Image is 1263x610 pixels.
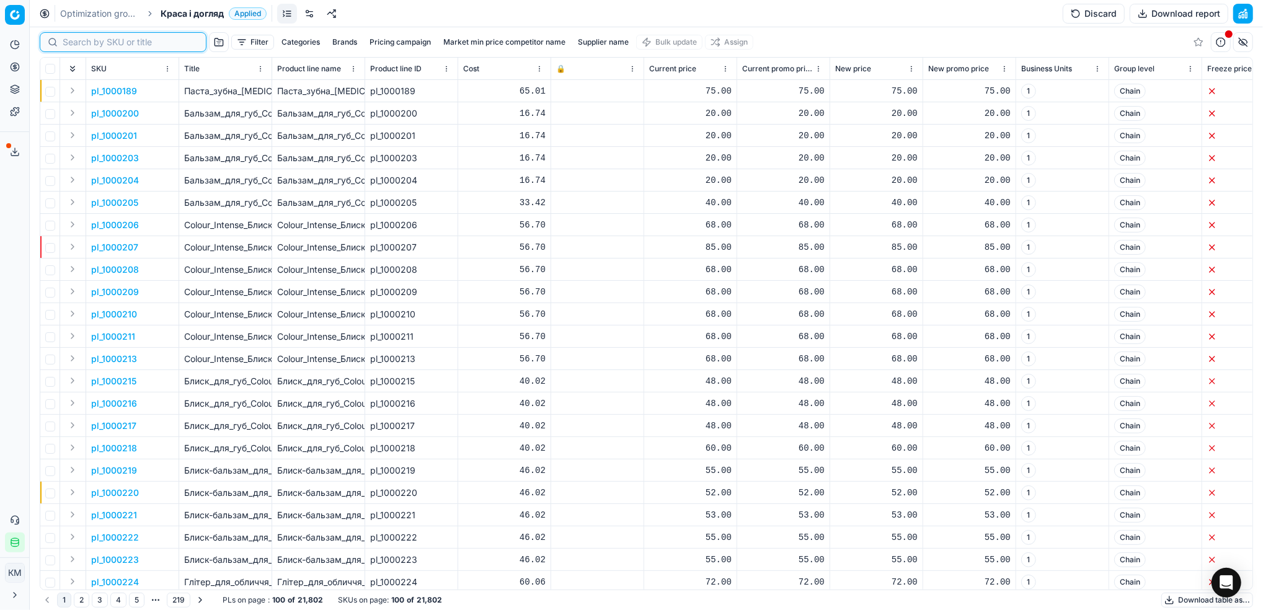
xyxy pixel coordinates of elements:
div: 55.00 [835,464,918,477]
p: Colour_Intense_Блиск_для_губ__Jelly_Gloss_глянець_відтінок_11_(голографік)_6_мл_ [184,353,267,365]
div: 68.00 [835,219,918,231]
div: 56.70 [463,263,546,276]
span: Chain [1114,418,1146,433]
div: 56.70 [463,286,546,298]
div: 20.00 [835,130,918,142]
p: Блиск_для_губ_Colour_Intense_Pop_Neon_[MEDICAL_DATA]_10_мл_(02_екзотик) [184,420,267,432]
button: pl_1000207 [91,241,138,254]
div: 68.00 [742,353,825,365]
button: Expand [65,150,80,165]
div: 85.00 [928,241,1011,254]
div: pl_1000211 [370,330,453,343]
p: Бальзам_для_губ_Colour_Intense_Balamce_5_г_(01_ваніль) [184,174,267,187]
p: Colour_Intense_Блиск_для_губ__Jelly_Gloss_глянець_відтінок_06_(шимер_рожевий)_6_мл [184,263,267,276]
button: 5 [129,593,144,608]
button: Expand [65,217,80,232]
span: 1 [1021,396,1036,411]
p: Colour_Intense_Блиск_для_губ__Jelly_Gloss_глянець_відтінок_10_(шимер_тилесний)_6_мл [184,330,267,343]
span: 1 [1021,329,1036,344]
span: 1 [1021,485,1036,500]
span: 1 [1021,441,1036,456]
div: 20.00 [928,174,1011,187]
p: Бальзам_для_губ_Colour_Intense_SOS_complex_5_г [184,197,267,209]
button: Expand [65,396,80,410]
p: Блиск-бальзам_для_губ_Colour_Intense_[MEDICAL_DATA]_Juicy_Pop_10_мл_(candy_fantasy_12) [184,487,267,499]
div: 48.00 [835,420,918,432]
div: 85.00 [835,241,918,254]
div: 20.00 [649,130,732,142]
div: Блиск_для_губ_Colour_Intense_Pop_Neon_[MEDICAL_DATA]_10_мл_(04_цитрус) [277,375,360,387]
button: pl_1000200 [91,107,139,120]
strong: 100 [272,595,285,605]
span: Chain [1114,329,1146,344]
div: 85.00 [649,241,732,254]
div: 48.00 [649,375,732,387]
button: Expand [65,128,80,143]
span: Chain [1114,485,1146,500]
div: 48.00 [649,397,732,410]
div: 20.00 [742,152,825,164]
p: Colour_Intense_Блиск_для_губ__Jelly_Gloss_відтінок_09_глянець_пісок_6_мл [184,219,267,231]
button: Expand [65,195,80,210]
div: 56.70 [463,219,546,231]
strong: 21,802 [298,595,323,605]
p: Бальзам_для_губ_Colour_Intense_Balamce_5_г_(05_манго) [184,107,267,120]
span: Chain [1114,351,1146,366]
div: 65.01 [463,85,546,97]
span: Chain [1114,128,1146,143]
button: pl_1000203 [91,152,139,164]
div: 20.00 [742,107,825,120]
div: 68.00 [835,263,918,276]
div: Блиск_для_губ_Colour_Intense_Pop_Neon_[MEDICAL_DATA]_10_мл_(01_яблуко) [277,442,360,454]
button: pl_1000222 [91,531,139,544]
div: pl_1000207 [370,241,453,254]
span: Product line ID [370,64,422,74]
button: pl_1000206 [91,219,139,231]
span: Freeze price [1207,64,1252,74]
div: Colour_Intense_Блиск_для_губ__Jelly_Gloss_глянець_відтінок_08_(шимер_морозний)_6_мл [277,241,360,254]
button: pl_1000220 [91,487,139,499]
button: Categories [277,35,325,50]
p: pl_1000211 [91,330,135,343]
div: 16.74 [463,174,546,187]
div: 68.00 [649,308,732,320]
div: 20.00 [649,174,732,187]
p: pl_1000204 [91,174,139,187]
div: 46.02 [463,487,546,499]
div: Colour_Intense_Блиск_для_губ__Jelly_Gloss_глянець_відтінок_11_(голографік)_6_мл_ [277,353,360,365]
p: Блиск_для_губ_Colour_Intense_Pop_Neon_[MEDICAL_DATA]_10_мл_(04_цитрус) [184,375,267,387]
div: pl_1000216 [370,397,453,410]
button: Bulk update [636,35,702,50]
button: Pricing campaign [365,35,436,50]
div: pl_1000200 [370,107,453,120]
span: Current price [649,64,696,74]
span: 1 [1021,351,1036,366]
button: 2 [74,593,89,608]
span: 1 [1021,106,1036,121]
div: pl_1000201 [370,130,453,142]
div: 68.00 [928,286,1011,298]
p: pl_1000216 [91,397,137,410]
p: pl_1000215 [91,375,136,387]
p: pl_1000218 [91,442,137,454]
div: pl_1000217 [370,420,453,432]
div: 40.02 [463,420,546,432]
div: 60.00 [928,442,1011,454]
span: 1 [1021,240,1036,255]
div: 20.00 [928,130,1011,142]
p: pl_1000223 [91,554,139,566]
button: pl_1000201 [91,130,137,142]
button: Expand [65,507,80,522]
div: 56.70 [463,330,546,343]
button: Expand [65,284,80,299]
div: 40.02 [463,397,546,410]
span: Title [184,64,200,74]
button: pl_1000217 [91,420,136,432]
span: Applied [229,7,267,20]
span: Group level [1114,64,1154,74]
div: 55.00 [742,464,825,477]
span: Chain [1114,441,1146,456]
p: Паста_зубна_[MEDICAL_DATA]_Triple_protection_Fresh&Minty_100_мл [184,85,267,97]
